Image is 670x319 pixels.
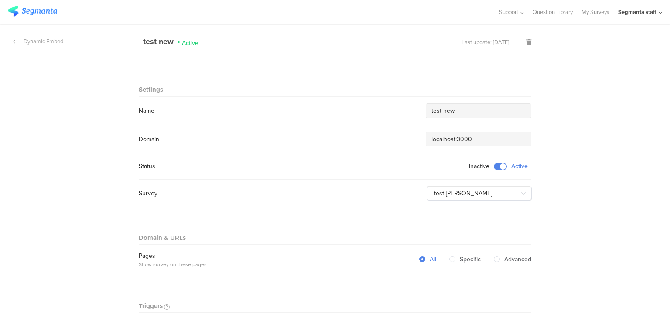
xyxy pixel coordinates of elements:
div: Domain & URLs [139,233,186,244]
span: Support [499,8,518,16]
div: Survey [139,189,157,198]
div: Name [139,106,154,115]
div: Domain [139,135,159,144]
div: test new [143,36,174,47]
div: Pages [139,251,207,260]
span: Inactive [469,163,489,170]
div: Segmanta staff [618,8,656,16]
input: select [427,187,532,201]
span: All [425,255,436,264]
div: Show survey on these pages [139,260,207,268]
img: segmanta logo [8,6,57,17]
div: Status [139,162,155,171]
div: Triggers [139,302,163,312]
span: Active [511,163,528,170]
span: Specific [455,255,481,264]
span: Active [182,38,198,45]
div: Settings [139,85,163,96]
div: Last update: [DATE] [461,38,509,46]
span: Advanced [500,255,531,264]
